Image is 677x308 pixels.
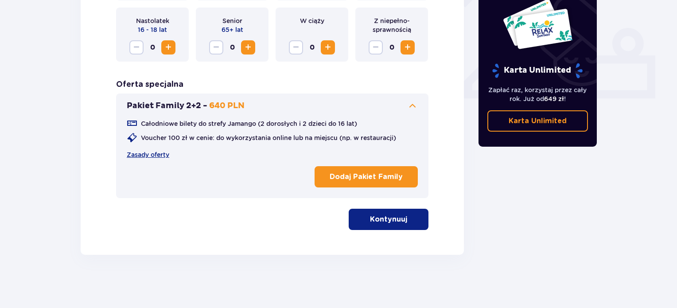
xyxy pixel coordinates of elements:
p: Dodaj Pakiet Family [330,172,403,182]
span: 0 [305,40,319,55]
button: Zmniejsz [129,40,144,55]
a: Zasady oferty [127,150,169,159]
p: W ciąży [300,16,324,25]
button: Zwiększ [401,40,415,55]
span: 0 [145,40,160,55]
p: Pakiet Family 2+2 - [127,101,207,111]
p: Zapłać raz, korzystaj przez cały rok. Już od ! [487,86,588,103]
p: Z niepełno­sprawnością [362,16,421,34]
span: 649 zł [544,95,564,102]
button: Zwiększ [241,40,255,55]
p: 65+ lat [222,25,243,34]
button: Kontynuuj [349,209,428,230]
p: Voucher 100 zł w cenie: do wykorzystania online lub na miejscu (np. w restauracji) [141,133,396,142]
p: 640 PLN [209,101,245,111]
p: Karta Unlimited [491,63,584,78]
span: 0 [385,40,399,55]
button: Zmniejsz [369,40,383,55]
span: 0 [225,40,239,55]
button: Zwiększ [161,40,175,55]
p: Karta Unlimited [509,116,567,126]
button: Dodaj Pakiet Family [315,166,418,187]
h3: Oferta specjalna [116,79,183,90]
p: Nastolatek [136,16,169,25]
a: Karta Unlimited [487,110,588,132]
p: Całodniowe bilety do strefy Jamango (2 dorosłych i 2 dzieci do 16 lat) [141,119,357,128]
button: Zmniejsz [289,40,303,55]
button: Pakiet Family 2+2 -640 PLN [127,101,418,111]
button: Zmniejsz [209,40,223,55]
button: Zwiększ [321,40,335,55]
p: Kontynuuj [370,214,407,224]
p: 16 - 18 lat [138,25,167,34]
p: Senior [222,16,242,25]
